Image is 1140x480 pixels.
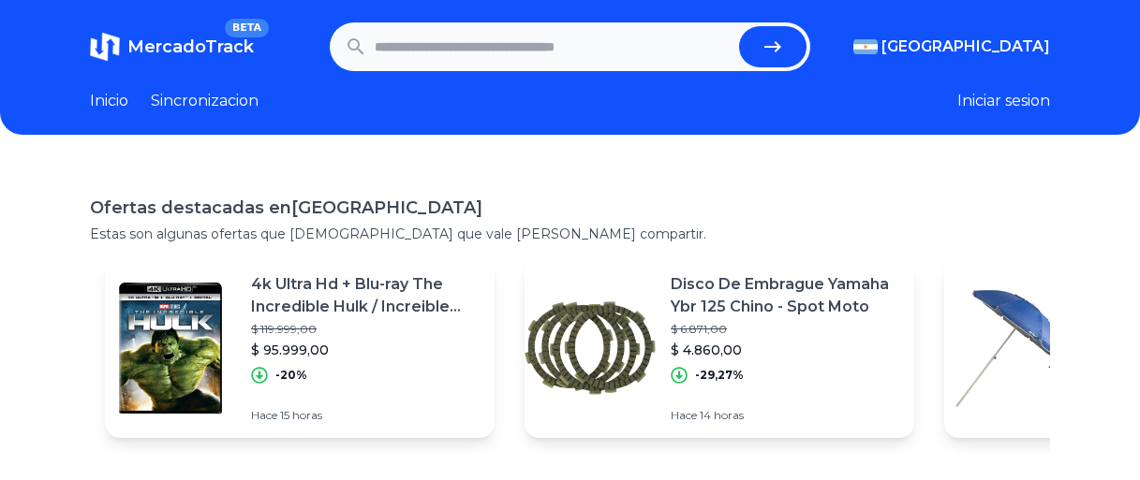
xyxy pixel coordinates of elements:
p: Hace 15 horas [251,408,480,423]
p: $ 6.871,00 [671,322,899,337]
p: $ 119.999,00 [251,322,480,337]
img: Featured image [944,283,1075,414]
span: [GEOGRAPHIC_DATA] [881,36,1050,58]
span: BETA [225,19,269,37]
p: -29,27% [695,368,744,383]
p: -20% [275,368,307,383]
p: Estas son algunas ofertas que [DEMOGRAPHIC_DATA] que vale [PERSON_NAME] compartir. [90,225,1050,243]
p: Disco De Embrague Yamaha Ybr 125 Chino - Spot Moto [671,273,899,318]
span: MercadoTrack [127,36,254,57]
img: Featured image [525,283,656,414]
a: Sincronizacion [151,90,259,112]
img: Featured image [105,283,236,414]
a: Featured imageDisco De Embrague Yamaha Ybr 125 Chino - Spot Moto$ 6.871,00$ 4.860,00-29,27%Hace 1... [525,258,914,438]
a: MercadoTrackBETA [90,32,254,62]
a: Inicio [90,90,128,112]
p: 4k Ultra Hd + Blu-ray The Incredible Hulk / Increible Hulk [251,273,480,318]
p: Hace 14 horas [671,408,899,423]
img: Argentina [853,39,878,54]
img: MercadoTrack [90,32,120,62]
button: [GEOGRAPHIC_DATA] [853,36,1050,58]
a: Featured image4k Ultra Hd + Blu-ray The Incredible Hulk / Increible Hulk$ 119.999,00$ 95.999,00-2... [105,258,495,438]
button: Iniciar sesion [957,90,1050,112]
p: $ 4.860,00 [671,341,899,359]
h1: Ofertas destacadas en [GEOGRAPHIC_DATA] [90,195,1050,221]
p: $ 95.999,00 [251,341,480,359]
